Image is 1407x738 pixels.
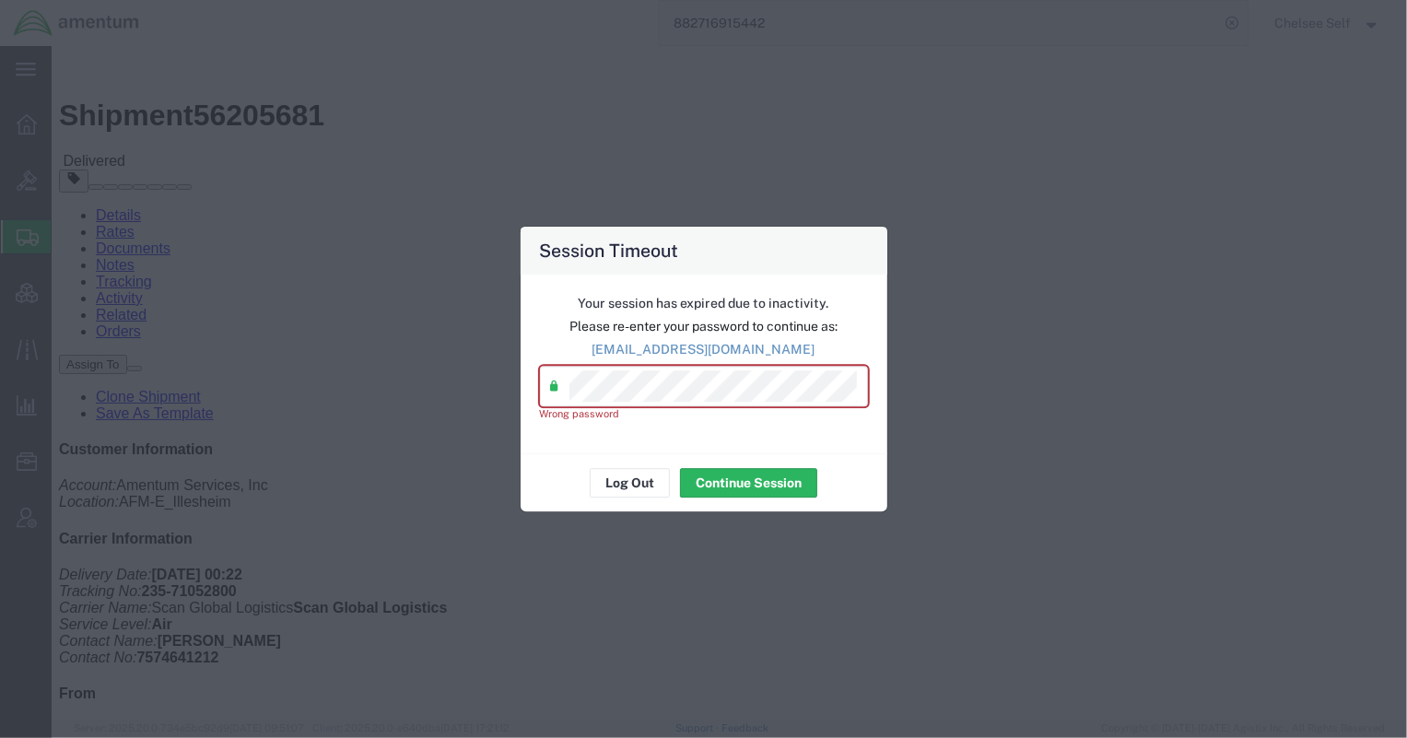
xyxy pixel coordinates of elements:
p: Please re-enter your password to continue as: [540,317,868,336]
p: [EMAIL_ADDRESS][DOMAIN_NAME] [540,340,868,359]
div: Wrong password [540,406,868,422]
button: Continue Session [680,468,817,498]
p: Your session has expired due to inactivity. [540,294,868,313]
button: Log Out [590,468,670,498]
h4: Session Timeout [539,237,678,264]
